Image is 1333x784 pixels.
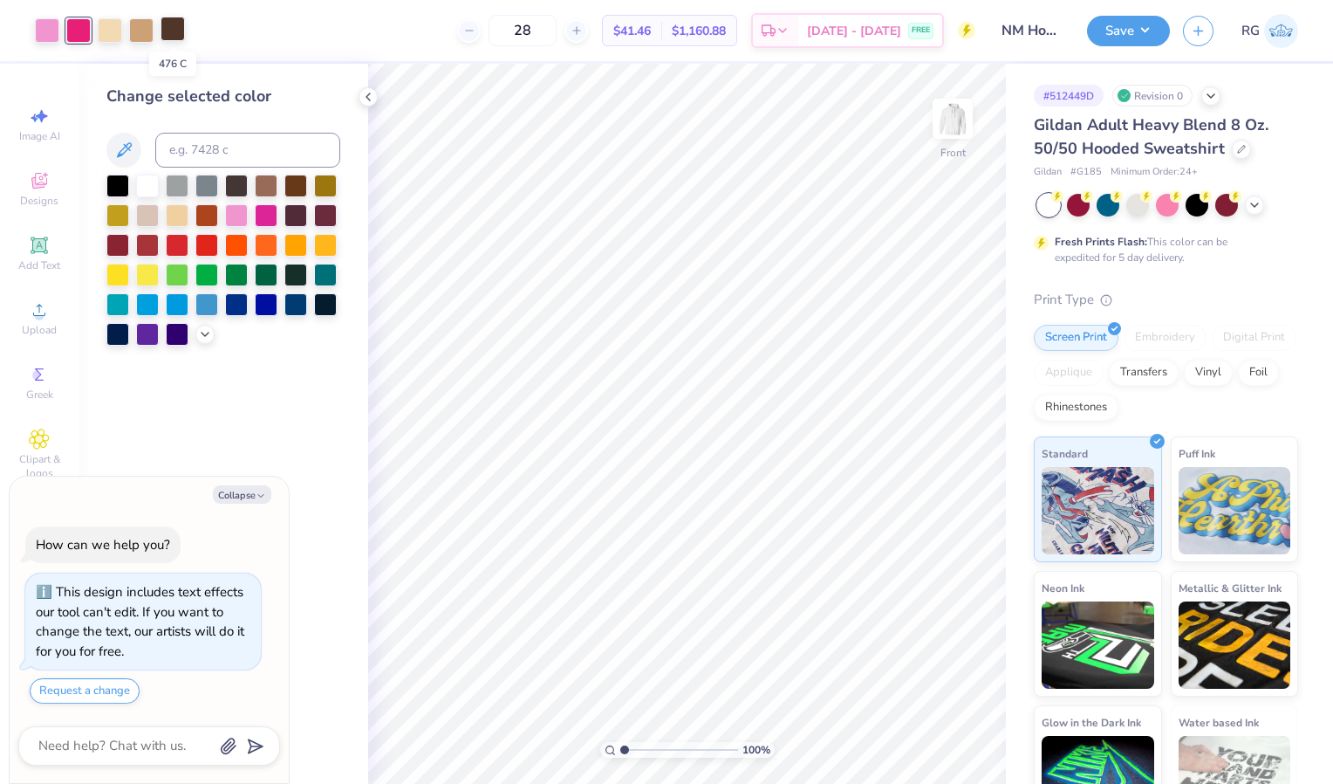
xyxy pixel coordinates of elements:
span: Glow in the Dark Ink [1042,713,1141,732]
div: Change selected color [106,85,340,108]
img: Standard [1042,467,1154,554]
span: 100 % [742,742,770,758]
span: Clipart & logos [9,452,70,480]
input: – – [489,15,557,46]
span: Gildan Adult Heavy Blend 8 Oz. 50/50 Hooded Sweatshirt [1034,114,1268,159]
span: [DATE] - [DATE] [807,22,901,40]
input: e.g. 7428 c [155,133,340,168]
img: Metallic & Glitter Ink [1179,602,1291,689]
a: RG [1241,14,1298,48]
span: $1,160.88 [672,22,726,40]
input: Untitled Design [988,13,1074,48]
div: Foil [1238,360,1279,386]
strong: Fresh Prints Flash: [1055,235,1147,249]
span: Add Text [18,258,60,272]
img: Front [935,101,970,136]
div: Applique [1034,360,1104,386]
span: $41.46 [613,22,651,40]
img: Puff Ink [1179,467,1291,554]
span: Image AI [19,129,60,143]
button: Save [1087,16,1170,46]
span: # G185 [1070,165,1102,180]
div: Digital Print [1212,325,1296,351]
img: Rinah Gallo [1264,14,1298,48]
span: Metallic & Glitter Ink [1179,579,1282,597]
div: This color can be expedited for 5 day delivery. [1055,234,1269,265]
div: 476 C [149,52,196,76]
div: # 512449D [1034,85,1104,107]
div: Vinyl [1184,360,1233,386]
div: Embroidery [1124,325,1207,351]
span: Gildan [1034,165,1062,180]
span: Upload [22,323,57,337]
div: Print Type [1034,290,1298,310]
span: Designs [20,194,58,208]
div: Revision 0 [1112,85,1193,107]
span: Puff Ink [1179,444,1215,463]
div: Screen Print [1034,325,1118,351]
span: RG [1241,21,1260,41]
span: Standard [1042,444,1088,463]
button: Collapse [213,485,271,504]
img: Neon Ink [1042,602,1154,689]
div: Front [940,145,966,161]
div: Transfers [1109,360,1179,386]
div: This design includes text effects our tool can't edit. If you want to change the text, our artist... [36,583,244,660]
div: How can we help you? [36,536,170,554]
span: Water based Ink [1179,713,1259,732]
div: Rhinestones [1034,395,1118,421]
button: Request a change [30,678,140,704]
span: Neon Ink [1042,579,1084,597]
span: Greek [26,388,53,402]
span: Minimum Order: 24 + [1111,165,1198,180]
span: FREE [912,24,930,37]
